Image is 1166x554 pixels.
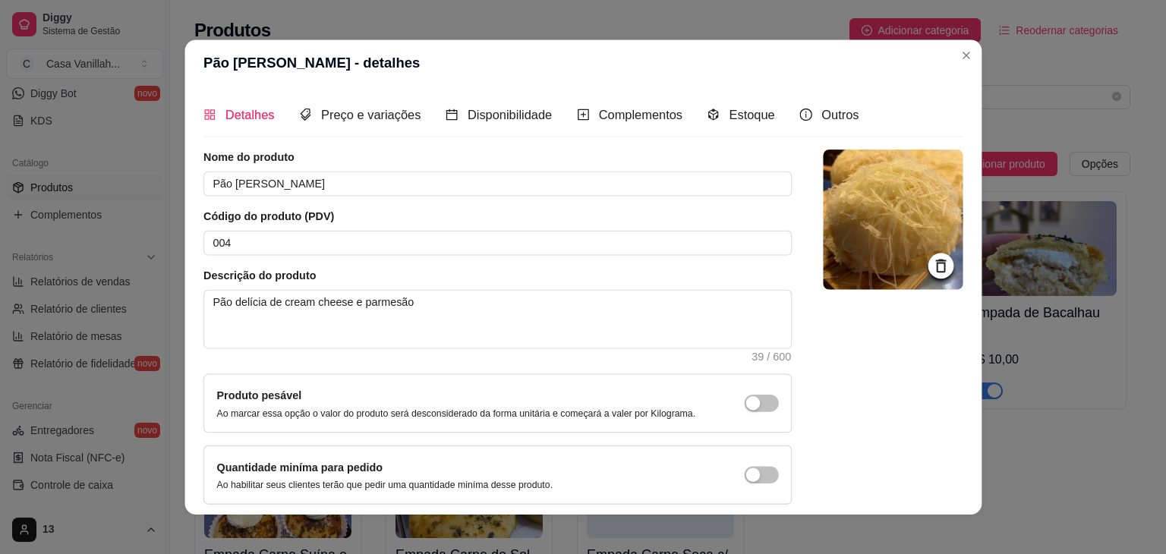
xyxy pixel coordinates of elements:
label: Quantidade miníma para pedido [216,461,383,473]
article: Descrição do produto [203,268,792,284]
textarea: Pão delícia de cream cheese e parmesão [204,291,791,348]
span: code-sandbox [707,109,719,121]
span: Complementos [598,109,682,121]
article: Nome do produto [203,150,792,165]
input: Ex.: Hamburguer de costela [203,172,792,197]
span: appstore [203,109,216,121]
span: Outros [821,109,859,121]
p: Ao marcar essa opção o valor do produto será desconsiderado da forma unitária e começará a valer ... [216,407,695,419]
span: Disponibilidade [467,109,551,121]
span: calendar [446,109,458,121]
label: Produto pesável [216,389,301,401]
span: tags [299,109,311,121]
span: plus-square [577,109,589,121]
input: Ex.: 123 [203,231,792,256]
span: Estoque [729,109,774,121]
button: Close [953,42,978,68]
span: Detalhes [225,109,274,121]
p: Ao habilitar seus clientes terão que pedir uma quantidade miníma desse produto. [216,479,553,491]
article: Código do produto (PDV) [203,209,792,225]
span: info-circle [799,109,811,121]
span: Preço e variações [321,109,421,121]
header: Pão [PERSON_NAME] - detalhes [184,39,982,87]
img: logo da loja [823,150,963,290]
